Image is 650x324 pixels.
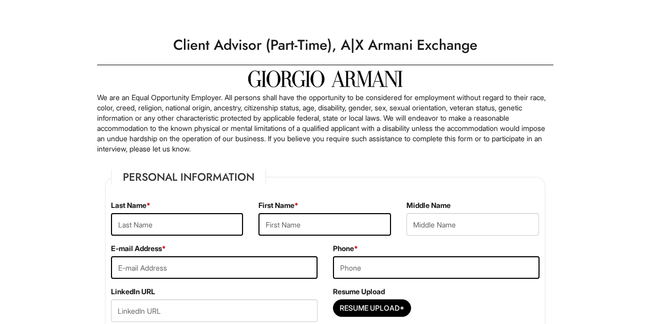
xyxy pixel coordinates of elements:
label: Middle Name [406,200,451,211]
img: Giorgio Armani [248,70,402,87]
label: LinkedIn URL [111,287,155,297]
input: Middle Name [406,213,539,236]
label: Phone [333,243,358,254]
button: Resume Upload*Resume Upload* [333,299,411,317]
input: Last Name [111,213,244,236]
input: First Name [258,213,391,236]
h1: Client Advisor (Part-Time), A|X Armani Exchange [92,31,559,60]
input: E-mail Address [111,256,318,279]
p: We are an Equal Opportunity Employer. All persons shall have the opportunity to be considered for... [97,92,553,154]
label: E-mail Address [111,243,166,254]
legend: Personal Information [111,169,266,185]
label: Resume Upload [333,287,385,297]
label: First Name [258,200,299,211]
input: Phone [333,256,540,279]
label: Last Name [111,200,151,211]
input: LinkedIn URL [111,299,318,322]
